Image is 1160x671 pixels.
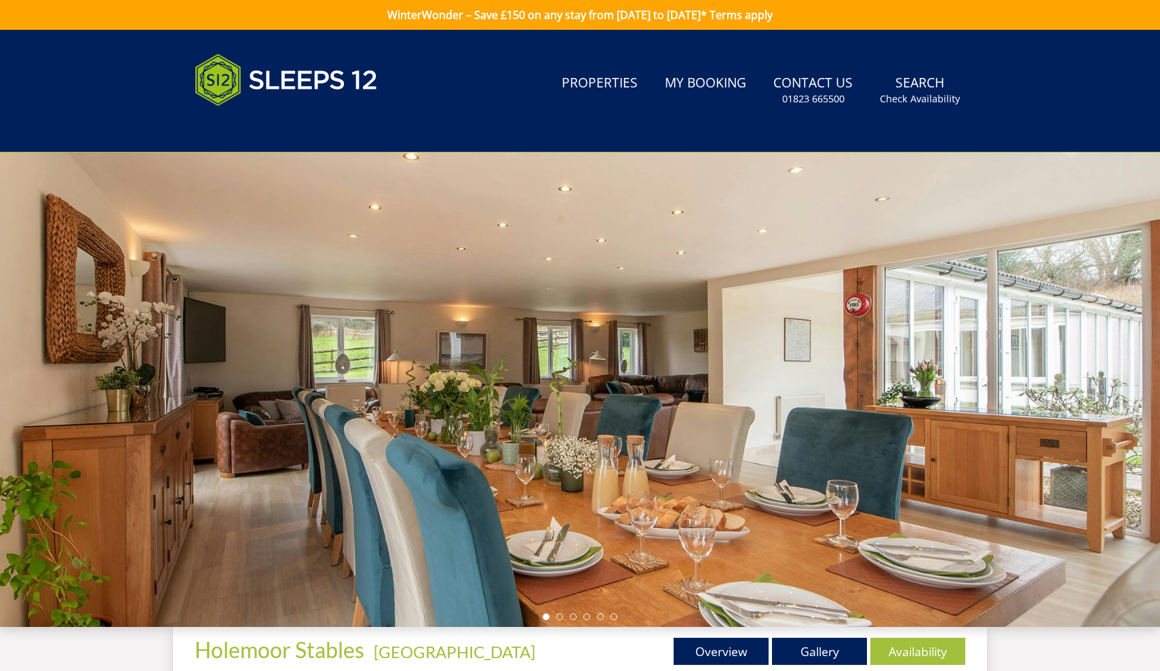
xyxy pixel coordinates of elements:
[195,46,378,114] img: Sleeps 12
[659,68,752,99] a: My Booking
[772,638,867,665] a: Gallery
[768,68,858,113] a: Contact Us01823 665500
[188,122,330,134] iframe: Customer reviews powered by Trustpilot
[374,642,535,662] a: [GEOGRAPHIC_DATA]
[195,636,368,663] a: Holemoor Stables
[674,638,769,665] a: Overview
[874,68,965,113] a: SearchCheck Availability
[556,68,643,99] a: Properties
[880,92,960,106] small: Check Availability
[782,92,845,106] small: 01823 665500
[870,638,965,665] a: Availability
[195,636,364,663] span: Holemoor Stables
[368,642,535,662] span: -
